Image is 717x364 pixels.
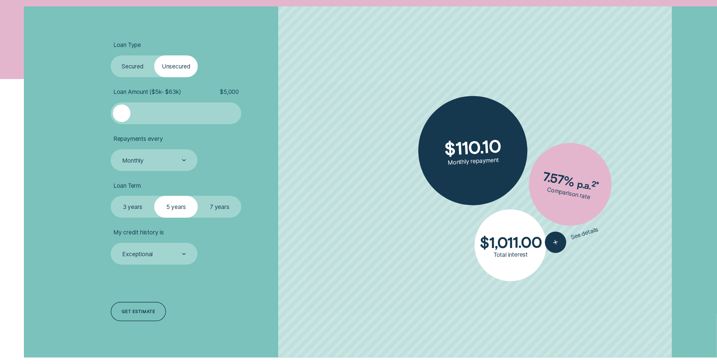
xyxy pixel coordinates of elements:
a: Get estimate [111,302,166,322]
span: My credit history is [113,229,164,236]
label: 5 years [154,196,198,218]
span: Loan Term [113,182,141,189]
span: Loan Amount ( $5k - $63k ) [113,88,181,95]
label: Unsecured [154,55,198,77]
div: Monthly [122,157,144,164]
span: $ 5,000 [220,88,239,95]
span: Loan Type [113,41,141,48]
label: 7 years [198,196,241,218]
span: See details [570,226,599,241]
div: Exceptional [122,250,153,258]
label: Secured [111,55,154,77]
label: 3 years [111,196,154,218]
button: See details [542,219,601,256]
span: Repayments every [113,135,163,142]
